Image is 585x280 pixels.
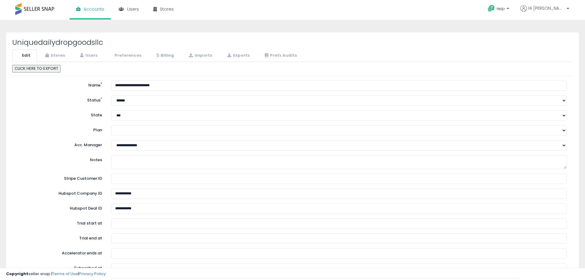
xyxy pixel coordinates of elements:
[79,271,106,277] a: Privacy Policy
[37,49,72,62] a: Stores
[160,6,174,12] span: Stores
[14,80,107,88] label: Name
[105,49,148,62] a: Preferences
[14,248,107,256] label: Accelerator ends at
[14,233,107,241] label: Trial end at
[83,6,104,12] span: Accounts
[14,189,107,197] label: Hubspot Company ID
[6,271,28,277] strong: Copyright
[14,204,107,211] label: Hubspot Deal ID
[127,6,139,12] span: Users
[14,110,107,118] label: State
[72,49,104,62] a: Users
[219,49,256,62] a: Exports
[14,125,107,133] label: Plan
[14,155,107,163] label: Notes
[52,271,78,277] a: Terms of Use
[12,65,61,73] button: CLICK HERE TO EXPORT
[12,49,37,62] a: Edit
[12,38,573,46] h2: Uniquedailydropgoodsllc
[149,49,180,62] a: Billing
[14,263,107,271] label: Subscribed at
[14,140,107,148] label: Acc. Manager
[528,5,565,11] span: Hi [PERSON_NAME]
[520,5,569,19] a: Hi [PERSON_NAME]
[14,174,107,182] label: Stripe Customer ID
[181,49,219,62] a: Imports
[14,218,107,226] label: Trial start at
[14,95,107,103] label: Status
[497,6,505,11] span: Help
[6,271,106,277] div: seller snap | |
[257,49,303,62] a: Prefs Audits
[487,5,495,12] i: Get Help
